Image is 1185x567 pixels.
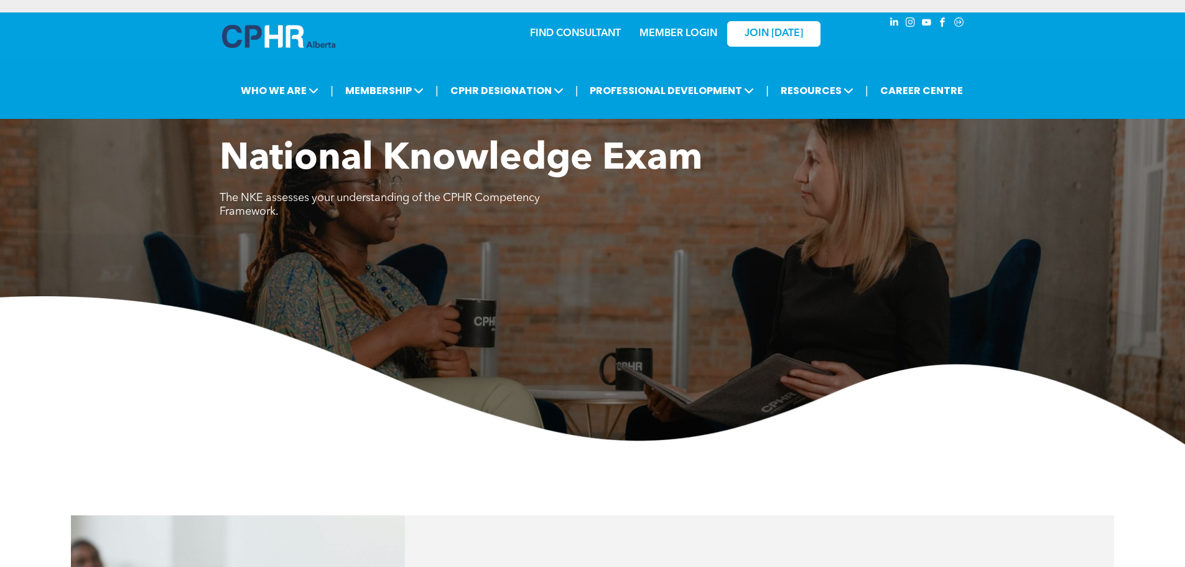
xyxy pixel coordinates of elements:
[330,78,333,103] li: |
[220,192,540,217] span: The NKE assesses your understanding of the CPHR Competency Framework.
[222,25,335,48] img: A blue and white logo for cp alberta
[530,29,621,39] a: FIND CONSULTANT
[920,16,934,32] a: youtube
[342,79,427,102] span: MEMBERSHIP
[876,79,967,102] a: CAREER CENTRE
[777,79,857,102] span: RESOURCES
[766,78,769,103] li: |
[447,79,567,102] span: CPHR DESIGNATION
[586,79,758,102] span: PROFESSIONAL DEVELOPMENT
[220,141,702,178] span: National Knowledge Exam
[952,16,966,32] a: Social network
[727,21,820,47] a: JOIN [DATE]
[575,78,579,103] li: |
[435,78,439,103] li: |
[904,16,918,32] a: instagram
[865,78,868,103] li: |
[745,28,803,40] span: JOIN [DATE]
[936,16,950,32] a: facebook
[639,29,717,39] a: MEMBER LOGIN
[237,79,322,102] span: WHO WE ARE
[888,16,901,32] a: linkedin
